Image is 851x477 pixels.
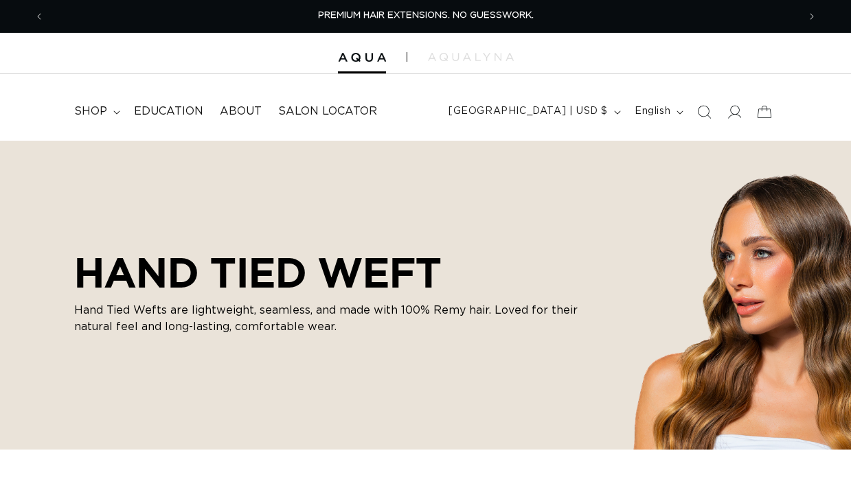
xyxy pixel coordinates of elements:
span: Salon Locator [278,104,377,119]
img: aqualyna.com [428,53,514,61]
button: [GEOGRAPHIC_DATA] | USD $ [440,99,626,125]
span: PREMIUM HAIR EXTENSIONS. NO GUESSWORK. [318,11,534,20]
span: Education [134,104,203,119]
button: Next announcement [797,3,827,30]
span: About [220,104,262,119]
a: About [212,96,270,127]
span: shop [74,104,107,119]
span: [GEOGRAPHIC_DATA] | USD $ [449,104,608,119]
a: Salon Locator [270,96,385,127]
img: Aqua Hair Extensions [338,53,386,62]
button: Previous announcement [24,3,54,30]
summary: Search [689,97,719,127]
span: English [635,104,670,119]
summary: shop [66,96,126,127]
button: English [626,99,689,125]
a: Education [126,96,212,127]
h2: HAND TIED WEFT [74,248,596,296]
p: Hand Tied Wefts are lightweight, seamless, and made with 100% Remy hair. Loved for their natural ... [74,302,596,335]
